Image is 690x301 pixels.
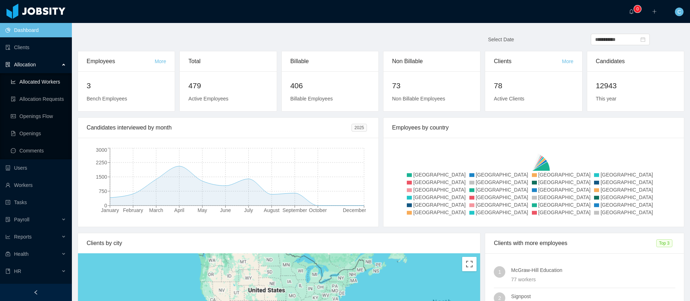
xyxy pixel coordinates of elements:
span: [GEOGRAPHIC_DATA] [538,187,591,193]
tspan: April [174,207,184,213]
h2: 78 [494,80,573,91]
span: [GEOGRAPHIC_DATA] [476,202,528,208]
span: 2025 [351,124,367,132]
span: [GEOGRAPHIC_DATA] [601,179,653,185]
span: [GEOGRAPHIC_DATA] [476,172,528,178]
div: 77 workers [511,276,675,283]
tspan: March [149,207,163,213]
a: icon: messageComments [11,144,66,158]
span: Bench Employees [87,96,127,102]
span: [GEOGRAPHIC_DATA] [601,210,653,215]
tspan: May [198,207,207,213]
tspan: 750 [99,188,107,194]
i: icon: file-protect [5,217,10,222]
span: [GEOGRAPHIC_DATA] [601,172,653,178]
a: icon: auditClients [5,40,66,55]
sup: 0 [634,5,641,13]
div: Candidates [596,51,675,71]
div: Employees [87,51,155,71]
i: icon: line-chart [5,234,10,239]
h4: Signpost [511,292,675,300]
span: [GEOGRAPHIC_DATA] [476,194,528,200]
tspan: October [309,207,327,213]
a: icon: file-doneAllocation Requests [11,92,66,106]
a: More [562,58,574,64]
span: [GEOGRAPHIC_DATA] [413,179,466,185]
h2: 406 [290,80,370,91]
tspan: January [101,207,119,213]
span: [GEOGRAPHIC_DATA] [413,172,466,178]
span: [GEOGRAPHIC_DATA] [476,187,528,193]
span: [GEOGRAPHIC_DATA] [413,202,466,208]
span: Reports [14,234,32,240]
span: C [677,8,681,16]
span: [GEOGRAPHIC_DATA] [538,202,591,208]
span: [GEOGRAPHIC_DATA] [601,202,653,208]
span: [GEOGRAPHIC_DATA] [538,210,591,215]
span: Health [14,251,28,257]
span: [GEOGRAPHIC_DATA] [601,187,653,193]
span: Payroll [14,217,29,222]
i: icon: bell [629,9,634,14]
a: icon: line-chartAllocated Workers [11,75,66,89]
span: [GEOGRAPHIC_DATA] [538,194,591,200]
span: [GEOGRAPHIC_DATA] [413,210,466,215]
span: Active Employees [188,96,228,102]
span: [GEOGRAPHIC_DATA] [476,210,528,215]
tspan: September [282,207,307,213]
span: Allocation [14,62,36,67]
div: Employees by country [392,118,675,138]
span: 1 [498,266,501,278]
a: icon: robotUsers [5,161,66,175]
span: [GEOGRAPHIC_DATA] [538,172,591,178]
span: [GEOGRAPHIC_DATA] [476,179,528,185]
span: [GEOGRAPHIC_DATA] [413,187,466,193]
h2: 73 [392,80,471,91]
tspan: June [220,207,231,213]
a: icon: file-textOpenings [11,126,66,141]
span: Billable Employees [290,96,333,102]
h4: McGraw-Hill Education [511,266,675,274]
tspan: July [244,207,253,213]
a: More [155,58,166,64]
span: This year [596,96,617,102]
span: Non Billable Employees [392,96,445,102]
i: icon: book [5,269,10,274]
span: Active Clients [494,96,524,102]
span: Top 3 [656,239,672,247]
tspan: 0 [104,203,107,208]
tspan: December [343,207,366,213]
tspan: 2250 [96,160,107,165]
i: icon: plus [652,9,657,14]
tspan: August [264,207,280,213]
div: Clients by city [87,233,471,253]
h2: 12943 [596,80,675,91]
div: Clients with more employees [494,233,656,253]
div: Total [188,51,268,71]
div: Clients [494,51,562,71]
span: [GEOGRAPHIC_DATA] [538,179,591,185]
tspan: February [123,207,143,213]
h2: 3 [87,80,166,91]
div: Non Billable [392,51,471,71]
i: icon: medicine-box [5,251,10,257]
i: icon: solution [5,62,10,67]
div: Candidates interviewed by month [87,118,351,138]
a: icon: profileTasks [5,195,66,210]
i: icon: calendar [640,37,645,42]
a: icon: userWorkers [5,178,66,192]
a: icon: pie-chartDashboard [5,23,66,37]
a: icon: idcardOpenings Flow [11,109,66,123]
h2: 479 [188,80,268,91]
div: Billable [290,51,370,71]
span: [GEOGRAPHIC_DATA] [413,194,466,200]
span: [GEOGRAPHIC_DATA] [601,194,653,200]
span: Select Date [488,37,514,42]
tspan: 1500 [96,174,107,180]
span: HR [14,268,21,274]
tspan: 3000 [96,147,107,153]
button: Toggle fullscreen view [462,257,477,271]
